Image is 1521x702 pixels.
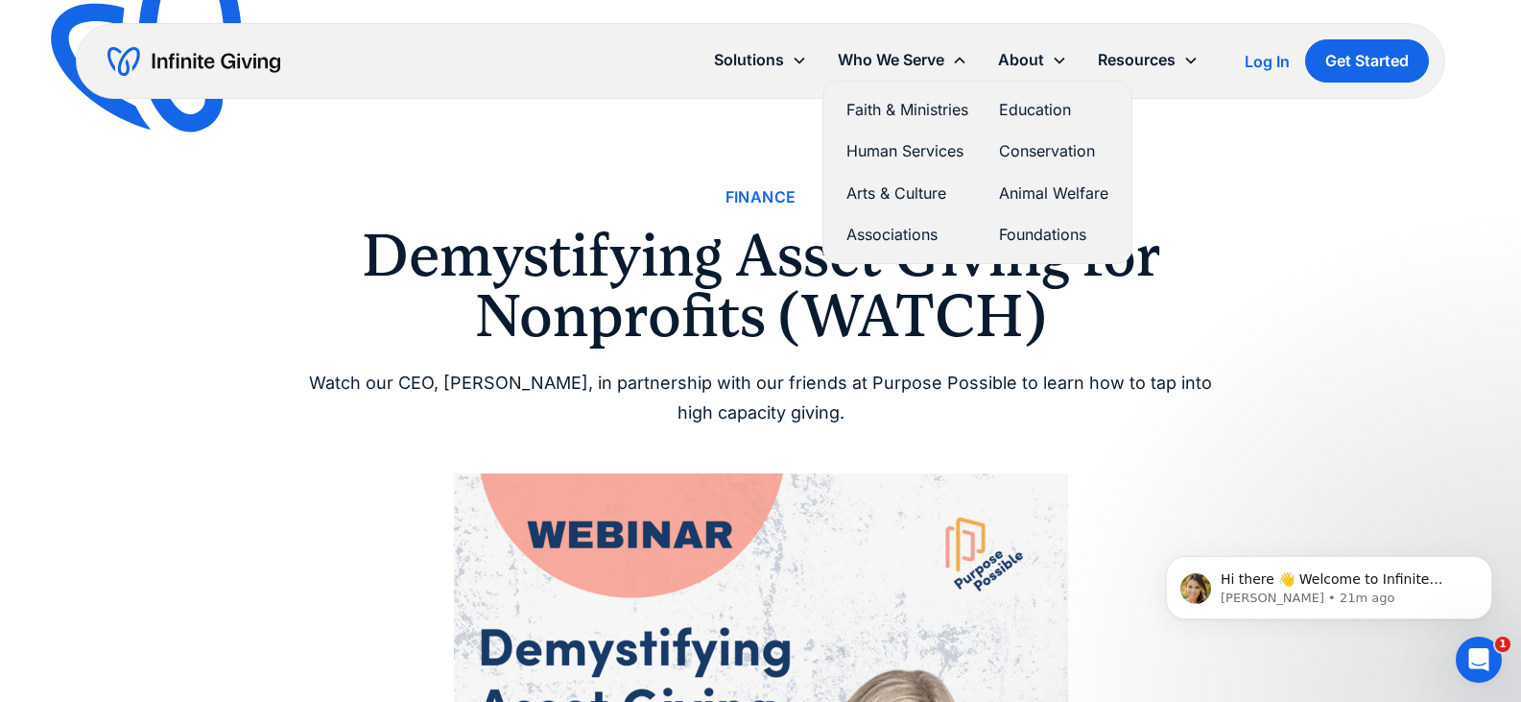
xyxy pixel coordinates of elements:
div: Resources [1098,47,1176,73]
a: Foundations [999,222,1108,248]
a: Conservation [999,138,1108,164]
div: About [998,47,1044,73]
div: Solutions [714,47,784,73]
a: Associations [846,222,968,248]
a: home [107,46,280,77]
a: Finance [725,184,796,210]
a: Faith & Ministries [846,97,968,123]
div: Resources [1082,39,1214,81]
a: Log In [1245,50,1290,73]
nav: Who We Serve [822,81,1132,264]
h1: Demystifying Asset Giving for Nonprofits (WATCH) [300,226,1222,346]
div: About [983,39,1082,81]
span: 1 [1495,637,1510,652]
a: Get Started [1305,39,1429,83]
div: Who We Serve [822,39,983,81]
a: Human Services [846,138,968,164]
div: Solutions [699,39,822,81]
div: Log In [1245,54,1290,69]
div: Who We Serve [838,47,944,73]
iframe: Intercom live chat [1456,637,1502,683]
iframe: Intercom notifications message [1137,516,1521,650]
div: Watch our CEO, [PERSON_NAME], in partnership with our friends at Purpose Possible to learn how to... [300,369,1222,427]
a: Arts & Culture [846,181,968,206]
a: Education [999,97,1108,123]
a: Animal Welfare [999,181,1108,206]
